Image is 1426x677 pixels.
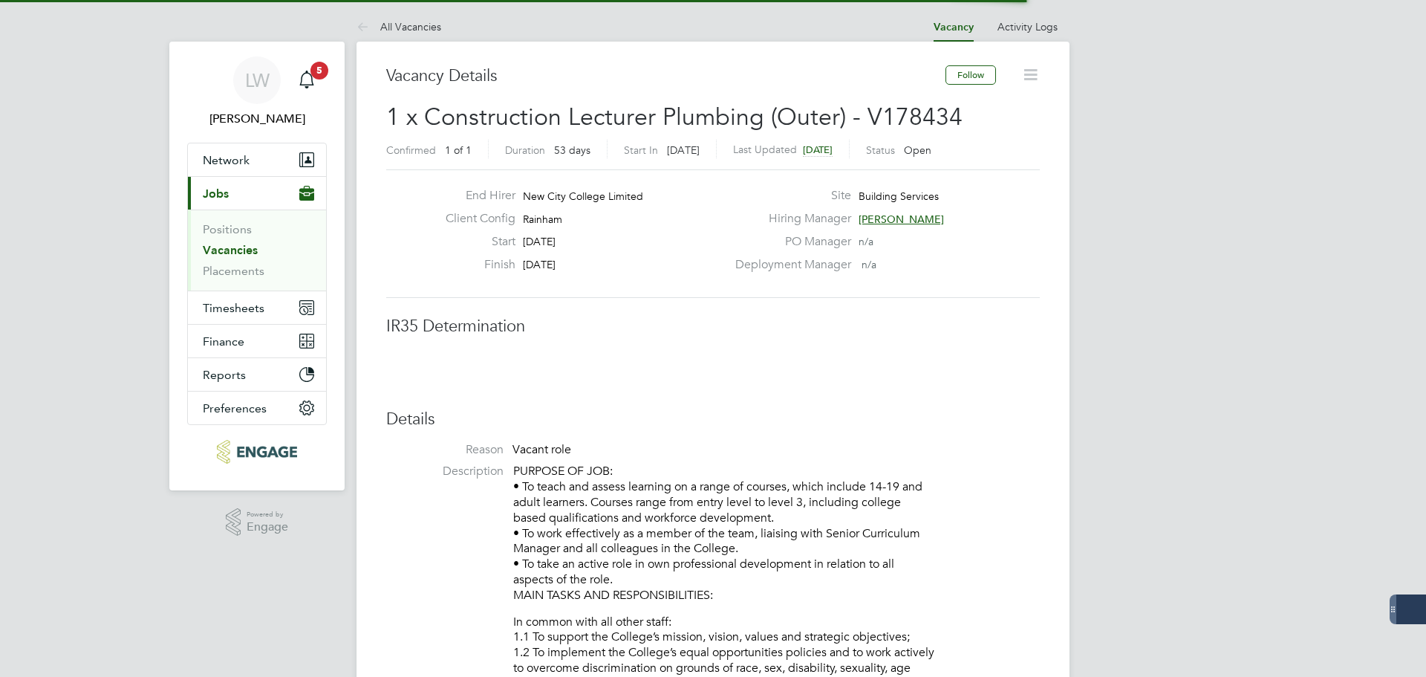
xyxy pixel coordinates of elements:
a: Powered byEngage [226,508,289,537]
span: [PERSON_NAME] [859,213,944,226]
button: Reports [188,358,326,391]
span: [DATE] [523,258,556,271]
button: Preferences [188,392,326,424]
span: Vacant role [512,442,571,457]
button: Network [188,143,326,176]
label: Reason [386,442,504,458]
span: Rainham [523,213,562,226]
a: LW[PERSON_NAME] [187,56,327,128]
label: Confirmed [386,143,436,157]
label: End Hirer [434,188,515,204]
label: PO Manager [726,234,851,250]
span: 1 x Construction Lecturer Plumbing (Outer) - V178434 [386,103,963,132]
span: n/a [859,235,873,248]
a: Placements [203,264,264,278]
label: Site [726,188,851,204]
label: Last Updated [733,143,797,156]
span: [DATE] [667,143,700,157]
span: Building Services [859,190,939,203]
label: Duration [505,143,545,157]
span: Open [904,143,931,157]
span: LW [245,71,270,90]
span: Liam Warren [187,110,327,128]
a: Vacancy [934,21,974,33]
span: Finance [203,334,244,349]
button: Jobs [188,177,326,210]
a: 5 [292,56,322,104]
a: Positions [203,222,252,236]
label: Client Config [434,211,515,227]
nav: Main navigation [169,42,345,490]
span: Preferences [203,401,267,415]
img: dovetailslate-logo-retina.png [217,440,296,464]
button: Finance [188,325,326,357]
label: Status [866,143,895,157]
span: n/a [862,258,876,271]
span: Powered by [247,508,288,521]
button: Timesheets [188,291,326,324]
label: Finish [434,257,515,273]
label: Hiring Manager [726,211,851,227]
button: Follow [945,65,996,85]
span: [DATE] [523,235,556,248]
span: 1 of 1 [445,143,472,157]
a: All Vacancies [356,20,441,33]
label: Deployment Manager [726,257,851,273]
h3: Vacancy Details [386,65,945,87]
h3: Details [386,409,1040,430]
span: 5 [310,62,328,80]
span: 53 days [554,143,590,157]
span: Reports [203,368,246,382]
div: Jobs [188,210,326,291]
h3: IR35 Determination [386,316,1040,337]
span: Jobs [203,187,229,201]
label: Start [434,234,515,250]
a: Vacancies [203,243,258,257]
span: Timesheets [203,301,264,315]
span: Network [203,153,250,167]
span: [DATE] [803,143,833,156]
label: Description [386,464,504,479]
p: PURPOSE OF JOB: • To teach and assess learning on a range of courses, which include 14-19 and adu... [513,464,1040,603]
span: New City College Limited [523,190,643,203]
span: Engage [247,521,288,534]
a: Activity Logs [997,20,1058,33]
label: Start In [624,143,658,157]
a: Go to home page [187,440,327,464]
